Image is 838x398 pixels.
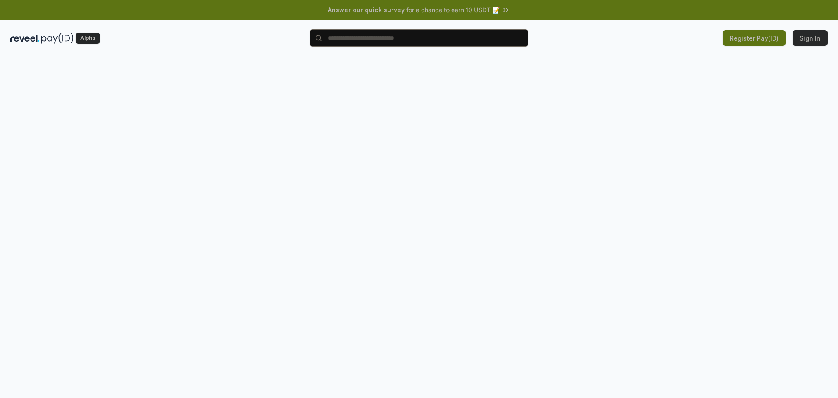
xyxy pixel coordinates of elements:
[328,5,405,14] span: Answer our quick survey
[793,30,828,46] button: Sign In
[10,33,40,44] img: reveel_dark
[723,30,786,46] button: Register Pay(ID)
[76,33,100,44] div: Alpha
[41,33,74,44] img: pay_id
[406,5,500,14] span: for a chance to earn 10 USDT 📝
